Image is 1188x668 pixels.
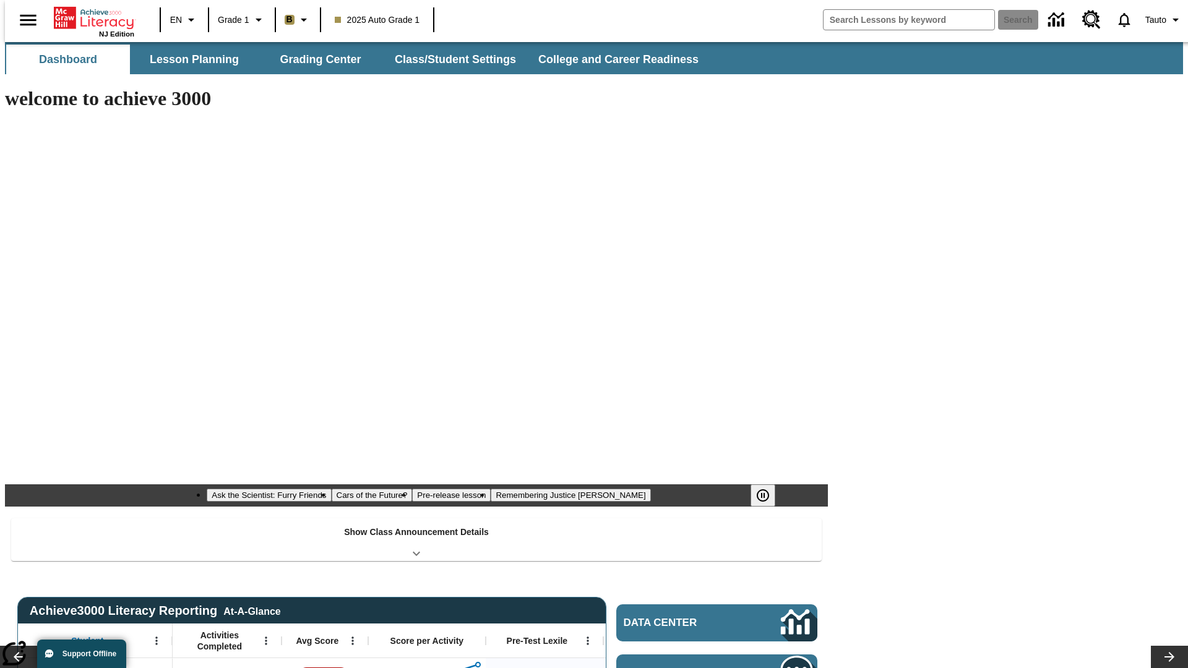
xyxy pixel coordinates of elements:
span: NJ Edition [99,30,134,38]
span: Support Offline [62,649,116,658]
button: Boost Class color is light brown. Change class color [280,9,316,31]
button: Lesson carousel, Next [1151,646,1188,668]
span: Grade 1 [218,14,249,27]
span: 2025 Auto Grade 1 [335,14,420,27]
a: Notifications [1108,4,1140,36]
button: Open side menu [10,2,46,38]
button: Language: EN, Select a language [165,9,204,31]
span: B [286,12,293,27]
p: Show Class Announcement Details [344,526,489,539]
a: Resource Center, Will open in new tab [1075,3,1108,36]
a: Data Center [1041,3,1075,37]
button: Slide 4 Remembering Justice O'Connor [491,489,650,502]
a: Home [54,6,134,30]
button: Lesson Planning [132,45,256,74]
span: Achieve3000 Literacy Reporting [30,604,281,618]
button: Profile/Settings [1140,9,1188,31]
a: Data Center [616,604,817,641]
button: Class/Student Settings [385,45,526,74]
div: Show Class Announcement Details [11,518,822,561]
span: Data Center [624,617,739,629]
div: SubNavbar [5,45,710,74]
span: Student [71,635,103,646]
button: Open Menu [147,632,166,650]
button: Open Menu [343,632,362,650]
button: Pause [751,484,775,507]
span: Pre-Test Lexile [507,635,568,646]
button: Open Menu [579,632,597,650]
div: SubNavbar [5,42,1183,74]
button: Slide 1 Ask the Scientist: Furry Friends [207,489,331,502]
button: Open Menu [257,632,275,650]
button: Slide 2 Cars of the Future? [332,489,413,502]
button: Grading Center [259,45,382,74]
div: Home [54,4,134,38]
button: Slide 3 Pre-release lesson [412,489,491,502]
span: Tauto [1145,14,1166,27]
button: College and Career Readiness [528,45,708,74]
button: Support Offline [37,640,126,668]
h1: welcome to achieve 3000 [5,87,828,110]
input: search field [824,10,994,30]
span: Avg Score [296,635,338,646]
span: Score per Activity [390,635,464,646]
button: Dashboard [6,45,130,74]
span: EN [170,14,182,27]
span: Activities Completed [179,630,260,652]
div: Pause [751,484,788,507]
div: At-A-Glance [223,604,280,617]
button: Grade: Grade 1, Select a grade [213,9,271,31]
